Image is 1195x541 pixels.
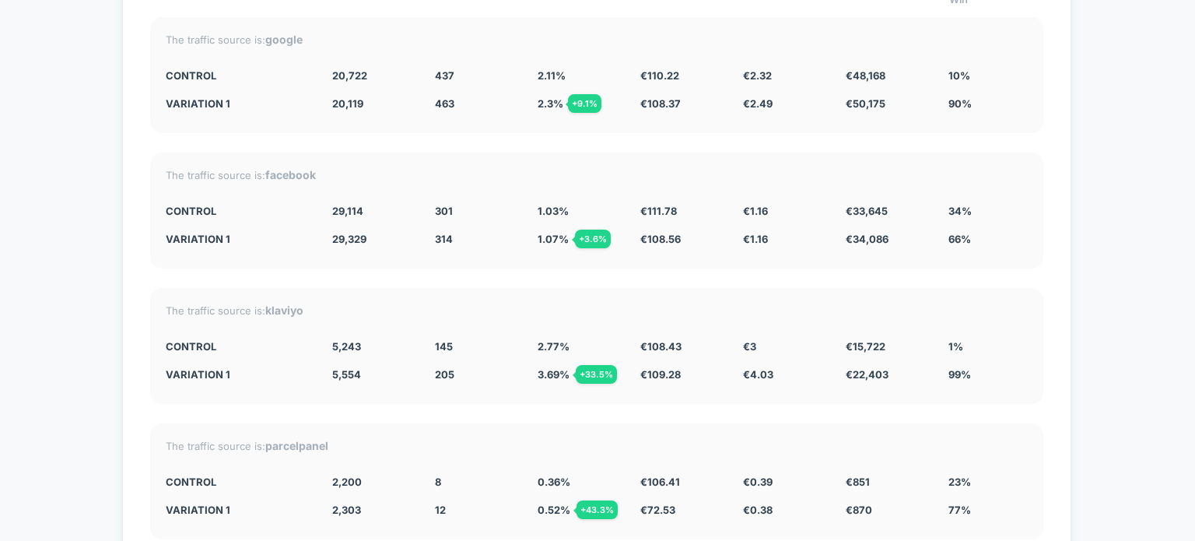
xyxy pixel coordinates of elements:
div: 10% [948,69,1028,82]
div: The traffic source is: [166,33,1028,46]
strong: klaviyo [265,304,303,317]
div: CONTROL [166,205,309,217]
span: 2.11 % [538,69,566,82]
span: € 33,645 [846,205,888,217]
span: 8 [435,476,441,488]
span: € 0.38 [743,504,773,516]
span: € 1.16 [743,205,768,217]
div: Variation 1 [166,233,309,245]
div: 34% [948,205,1028,217]
span: € 851 [846,476,870,488]
span: 2,303 [332,504,361,516]
span: € 2.49 [743,97,773,110]
span: 145 [435,340,453,353]
div: The traffic source is: [166,304,1028,317]
span: € 108.43 [640,340,682,353]
span: 1.07 % [538,233,569,245]
span: € 50,175 [846,97,885,110]
span: € 106.41 [640,476,680,488]
span: 29,114 [332,205,363,217]
div: Variation 1 [166,97,309,110]
div: 66% [948,233,1028,245]
span: 12 [435,504,446,516]
span: € 110.22 [640,69,679,82]
span: 301 [435,205,453,217]
div: 1% [948,340,1028,353]
span: € 48,168 [846,69,885,82]
span: € 4.03 [743,368,773,381]
span: 0.36 % [538,476,570,488]
span: 0.52 % [538,504,570,516]
span: 314 [435,233,453,245]
div: 77% [948,504,1028,516]
span: 20,119 [332,97,363,110]
div: + 33.5 % [576,365,617,384]
span: 2.3 % [538,97,563,110]
span: € 15,722 [846,340,885,353]
span: € 109.28 [640,368,681,381]
span: 3.69 % [538,368,569,381]
span: € 870 [846,504,872,516]
span: € 72.53 [640,504,675,516]
div: Variation 1 [166,504,309,516]
span: € 111.78 [640,205,677,217]
span: 5,554 [332,368,361,381]
span: € 108.56 [640,233,681,245]
span: 2.77 % [538,340,569,353]
span: € 3 [743,340,756,353]
strong: facebook [265,168,316,181]
span: € 34,086 [846,233,888,245]
div: 23% [948,476,1028,488]
span: 437 [435,69,454,82]
span: 1.03 % [538,205,569,217]
span: 29,329 [332,233,366,245]
div: CONTROL [166,340,309,353]
div: + 9.1 % [568,94,601,113]
span: € 1.16 [743,233,768,245]
span: € 0.39 [743,476,773,488]
div: The traffic source is: [166,439,1028,452]
div: The traffic source is: [166,168,1028,181]
div: 99% [948,368,1028,381]
span: € 108.37 [640,97,681,110]
div: Variation 1 [166,368,309,381]
span: 463 [435,97,454,110]
span: 2,200 [332,476,362,488]
div: 90% [948,97,1028,110]
div: + 43.3 % [576,501,618,519]
span: € 22,403 [846,368,888,381]
span: 5,243 [332,340,361,353]
strong: parcelpanel [265,439,328,452]
div: CONTROL [166,69,309,82]
span: € 2.32 [743,69,772,82]
div: CONTROL [166,476,309,488]
span: 205 [435,368,454,381]
strong: google [265,33,303,46]
div: + 3.6 % [575,230,611,248]
span: 20,722 [332,69,367,82]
